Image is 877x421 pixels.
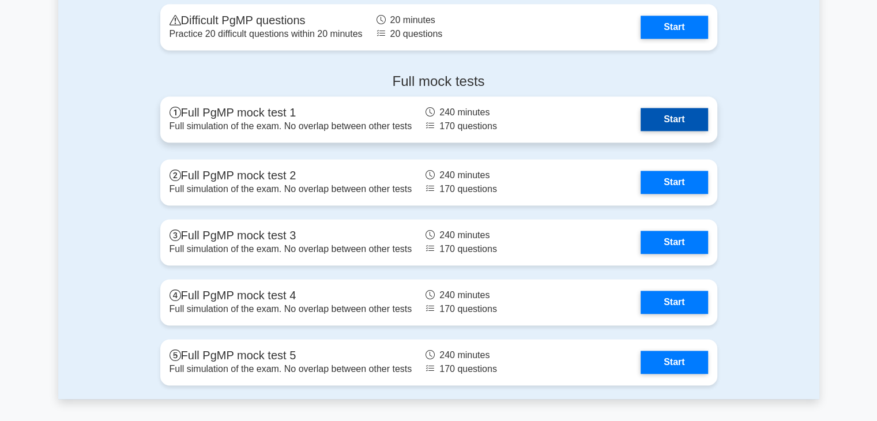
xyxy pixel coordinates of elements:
[641,108,707,131] a: Start
[641,351,707,374] a: Start
[641,16,707,39] a: Start
[641,231,707,254] a: Start
[160,73,717,90] h4: Full mock tests
[641,171,707,194] a: Start
[641,291,707,314] a: Start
